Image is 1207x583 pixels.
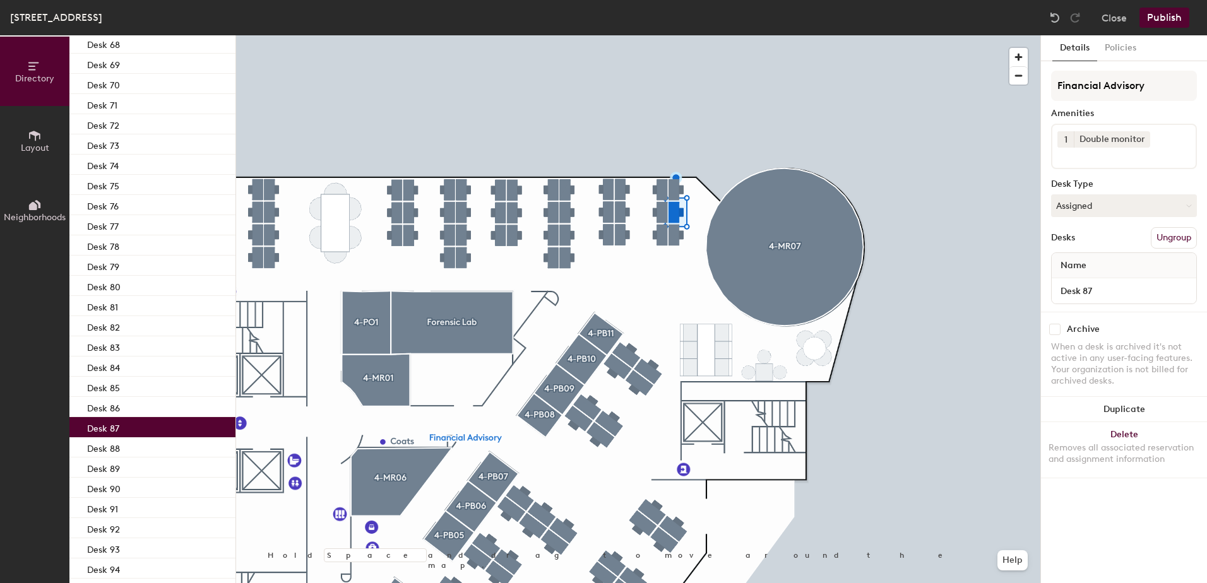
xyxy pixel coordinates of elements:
[1067,324,1100,334] div: Archive
[15,73,54,84] span: Directory
[1051,233,1075,243] div: Desks
[87,500,118,515] p: Desk 91
[1041,422,1207,478] button: DeleteRemoves all associated reservation and assignment information
[87,379,120,394] p: Desk 85
[87,157,119,172] p: Desk 74
[87,319,120,333] p: Desk 82
[87,117,119,131] p: Desk 72
[1102,8,1127,28] button: Close
[1041,397,1207,422] button: Duplicate
[1151,227,1197,249] button: Ungroup
[87,197,119,212] p: Desk 76
[87,339,120,353] p: Desk 83
[1064,133,1067,146] span: 1
[87,36,120,50] p: Desk 68
[87,399,120,414] p: Desk 86
[1051,109,1197,119] div: Amenities
[1057,131,1074,148] button: 1
[1051,341,1197,387] div: When a desk is archived it's not active in any user-facing features. Your organization is not bil...
[1054,282,1194,300] input: Unnamed desk
[87,420,119,434] p: Desk 87
[1049,442,1199,465] div: Removes all associated reservation and assignment information
[1097,35,1144,61] button: Policies
[1074,131,1150,148] div: Double monitor
[87,278,121,293] p: Desk 80
[87,541,120,555] p: Desk 93
[87,76,120,91] p: Desk 70
[87,480,121,495] p: Desk 90
[21,143,49,153] span: Layout
[87,56,120,71] p: Desk 69
[87,359,120,374] p: Desk 84
[87,137,119,151] p: Desk 73
[1052,35,1097,61] button: Details
[1051,179,1197,189] div: Desk Type
[87,258,119,273] p: Desk 79
[997,550,1028,570] button: Help
[1049,11,1061,24] img: Undo
[87,218,119,232] p: Desk 77
[87,521,120,535] p: Desk 92
[1054,254,1093,277] span: Name
[87,460,120,474] p: Desk 89
[1069,11,1081,24] img: Redo
[10,9,102,25] div: [STREET_ADDRESS]
[87,561,120,575] p: Desk 94
[87,298,118,313] p: Desk 81
[87,177,119,192] p: Desk 75
[1051,194,1197,217] button: Assigned
[87,440,120,454] p: Desk 88
[87,238,119,252] p: Desk 78
[4,212,66,223] span: Neighborhoods
[1139,8,1189,28] button: Publish
[87,97,117,111] p: Desk 71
